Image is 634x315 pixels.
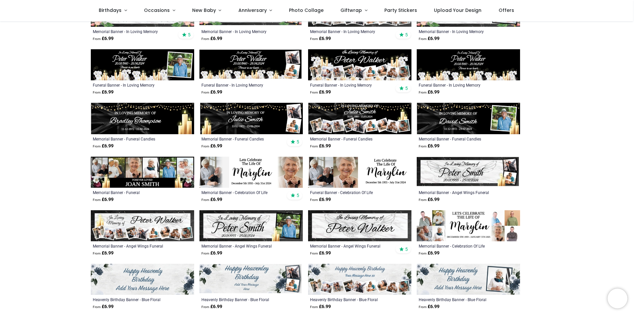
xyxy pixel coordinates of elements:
[310,82,390,88] div: Funeral Banner - In Loving Memory
[201,89,222,96] strong: £ 6.99
[199,103,303,134] img: Personalised Memorial Banner - Funeral Candles - Custom Name & Date & 2 Photo Upload
[419,29,498,34] a: Memorial Banner - In Loving Memory
[91,157,194,188] img: Personalised Memorial Banner - Funeral - Custom Name Date & 6 Photo Upload
[93,303,114,310] strong: £ 6.99
[201,250,222,256] strong: £ 6.99
[93,143,114,149] strong: £ 6.99
[419,297,498,302] div: Heavenly Birthday Banner - Blue Floral Design
[201,252,209,255] span: From
[91,49,194,80] img: Personalised Funeral Banner - In Loving Memory - Custom Name & 1 Photo Upload
[93,198,101,202] span: From
[419,305,427,309] span: From
[199,49,303,80] img: Personalised Funeral Banner - In Loving Memory - Custom Name & 2 Photo Upload
[384,7,417,14] span: Party Stickers
[93,243,172,249] a: Memorial Banner - Angel Wings Funeral
[310,305,318,309] span: From
[310,29,390,34] a: Memorial Banner - In Loving Memory
[310,91,318,94] span: From
[310,190,390,195] a: Funeral Banner - Celebration Of Life Memorial
[405,246,408,252] span: 5
[419,250,440,256] strong: £ 6.99
[308,157,411,188] img: Personalised Funeral Banner - Celebration Of Life Memorial - Custom Name Date & 2 Photo Upload
[310,37,318,41] span: From
[417,264,520,295] img: Personalised Heavenly Birthday Banner - Blue Floral Design - Custom Name & 1 Photo Upload
[201,303,222,310] strong: £ 6.99
[419,252,427,255] span: From
[201,82,281,88] div: Funeral Banner - In Loving Memory
[201,198,209,202] span: From
[93,252,101,255] span: From
[297,192,299,198] span: 5
[419,37,427,41] span: From
[199,157,303,188] img: Personalised Memorial Banner - Celebration Of Life Funeral - Custom Name Date & 2 Photo Upload
[419,303,440,310] strong: £ 6.99
[93,250,114,256] strong: £ 6.99
[310,136,390,141] a: Memorial Banner - Funeral Candles
[310,252,318,255] span: From
[201,143,222,149] strong: £ 6.99
[419,243,498,249] a: Memorial Banner - Celebration Of Life Funeral
[93,297,172,302] a: Heavenly Birthday Banner - Blue Floral Design
[199,264,303,295] img: Personalised Heavenly Birthday Banner - Blue Floral Design - Custom Name & 2 Photo Upload
[199,210,303,241] img: Personalised Memorial Banner - Angel Wings Funeral - Custom Name & 1 Photo Upload
[93,196,114,203] strong: £ 6.99
[310,196,331,203] strong: £ 6.99
[310,144,318,148] span: From
[93,37,101,41] span: From
[201,243,281,249] a: Memorial Banner - Angel Wings Funeral
[91,264,194,295] img: Personalised Heavenly Birthday Banner - Blue Floral Design - Custom Name
[93,29,172,34] a: Memorial Banner - In Loving Memory
[340,7,362,14] span: Giftwrap
[419,82,498,88] div: Funeral Banner - In Loving Memory
[201,305,209,309] span: From
[188,32,191,38] span: 5
[201,196,222,203] strong: £ 6.99
[201,29,281,34] div: Memorial Banner - In Loving Memory
[201,35,222,42] strong: £ 6.99
[310,89,331,96] strong: £ 6.99
[297,139,299,145] span: 5
[419,190,498,195] a: Memorial Banner - Angel Wings Funeral
[405,32,408,38] span: 5
[419,89,440,96] strong: £ 6.99
[310,35,331,42] strong: £ 6.99
[310,250,331,256] strong: £ 6.99
[93,144,101,148] span: From
[417,157,520,188] img: Personalised Memorial Banner - Angel Wings Funeral - Custom Name & 2 Photo Upload
[93,89,114,96] strong: £ 6.99
[608,289,627,308] iframe: Brevo live chat
[238,7,267,14] span: Anniversary
[93,190,172,195] a: Memorial Banner - Funeral
[93,305,101,309] span: From
[289,7,324,14] span: Photo Collage
[201,297,281,302] a: Heavenly Birthday Banner - Blue Floral Design
[93,82,172,88] a: Funeral Banner - In Loving Memory
[308,210,411,241] img: Personalised Memorial Banner - Angel Wings Funeral - Custom Name
[93,35,114,42] strong: £ 6.99
[417,49,520,80] img: Personalised Funeral Banner - In Loving Memory - Custom Name
[201,144,209,148] span: From
[419,35,440,42] strong: £ 6.99
[310,303,331,310] strong: £ 6.99
[310,297,390,302] a: Heavenly Birthday Banner - Blue Floral Design
[93,91,101,94] span: From
[434,7,481,14] span: Upload Your Design
[201,91,209,94] span: From
[91,210,194,241] img: Personalised Memorial Banner - Angel Wings Funeral - Custom Name & 9 Photo Upload
[499,7,514,14] span: Offers
[308,264,411,295] img: Personalised Heavenly Birthday Banner - Blue Floral Design - Custom Name & 9 Photo Upload
[310,243,390,249] a: Memorial Banner - Angel Wings Funeral
[419,136,498,141] div: Memorial Banner - Funeral Candles
[417,210,520,241] img: Personalised Memorial Banner - Celebration Of Life Funeral - Custom Name Date & 8 Photo Upload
